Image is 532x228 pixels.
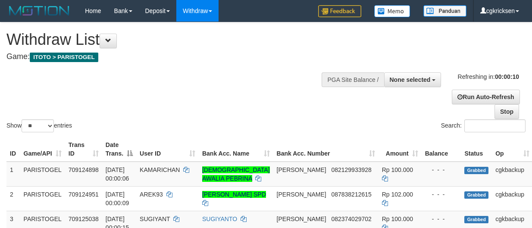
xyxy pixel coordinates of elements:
a: SUGIYANTO [202,216,237,222]
th: Date Trans.: activate to sort column descending [102,137,136,162]
button: None selected [384,72,441,87]
img: MOTION_logo.png [6,4,72,17]
span: [DATE] 00:00:09 [106,191,129,206]
th: User ID: activate to sort column ascending [136,137,199,162]
th: Trans ID: activate to sort column ascending [65,137,102,162]
span: Rp 102.000 [382,191,413,198]
th: Balance [422,137,461,162]
span: Copy 087838212615 to clipboard [331,191,371,198]
span: SUGIYANT [140,216,170,222]
span: Copy 082374029702 to clipboard [331,216,371,222]
span: Grabbed [464,191,488,199]
strong: 00:00:10 [495,73,519,80]
span: Grabbed [464,167,488,174]
span: None selected [390,76,431,83]
span: [DATE] 00:00:06 [106,166,129,182]
th: Bank Acc. Name: activate to sort column ascending [199,137,273,162]
span: [PERSON_NAME] [277,216,326,222]
h4: Game: [6,53,346,61]
span: Grabbed [464,216,488,223]
th: Bank Acc. Number: activate to sort column ascending [273,137,379,162]
h1: Withdraw List [6,31,346,48]
span: Copy 082129933928 to clipboard [331,166,371,173]
div: - - - [425,190,458,199]
a: Stop [494,104,519,119]
td: PARISTOGEL [20,162,65,187]
div: PGA Site Balance / [322,72,384,87]
span: ITOTO > PARISTOGEL [30,53,98,62]
td: PARISTOGEL [20,186,65,211]
span: 709124898 [69,166,99,173]
img: panduan.png [423,5,466,17]
span: 709125038 [69,216,99,222]
select: Showentries [22,119,54,132]
th: Game/API: activate to sort column ascending [20,137,65,162]
div: - - - [425,166,458,174]
span: [PERSON_NAME] [277,166,326,173]
img: Button%20Memo.svg [374,5,410,17]
input: Search: [464,119,526,132]
th: ID [6,137,20,162]
img: Feedback.jpg [318,5,361,17]
label: Search: [441,119,526,132]
td: 1 [6,162,20,187]
span: KAMARICHAN [140,166,180,173]
span: Refreshing in: [458,73,519,80]
span: 709124951 [69,191,99,198]
span: AREK93 [140,191,163,198]
td: 2 [6,186,20,211]
th: Status [461,137,492,162]
div: - - - [425,215,458,223]
a: [DEMOGRAPHIC_DATA] AWALIA PEBRINA [202,166,270,182]
span: [PERSON_NAME] [277,191,326,198]
a: Run Auto-Refresh [452,90,519,104]
label: Show entries [6,119,72,132]
th: Amount: activate to sort column ascending [379,137,422,162]
a: [PERSON_NAME] SPD [202,191,266,198]
span: Rp 100.000 [382,216,413,222]
span: Rp 100.000 [382,166,413,173]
